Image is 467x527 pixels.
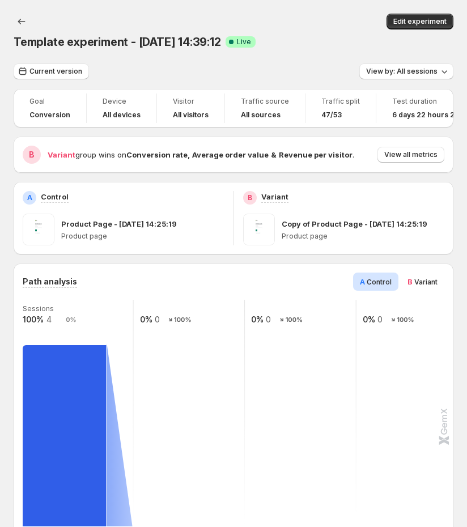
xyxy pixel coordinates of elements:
[103,97,141,106] span: Device
[23,276,77,287] h3: Path analysis
[397,316,414,324] text: 100%
[103,110,141,120] h4: All devices
[41,191,69,202] p: Control
[155,314,160,324] text: 0
[360,277,365,286] span: A
[271,150,277,159] strong: &
[286,316,303,324] text: 100%
[241,97,289,106] span: Traffic source
[140,314,152,324] text: 0%
[14,63,89,79] button: Current version
[173,97,209,106] span: Visitor
[174,316,191,324] text: 100%
[248,193,252,202] h2: B
[266,314,271,324] text: 0
[173,110,209,120] h4: All visitors
[66,316,76,324] text: 0%
[251,314,264,324] text: 0%
[61,218,177,229] p: Product Page - [DATE] 14:25:19
[321,110,342,120] span: 47/53
[377,314,383,324] text: 0
[29,67,82,76] span: Current version
[29,110,70,120] span: Conversion
[23,314,44,324] text: 100%
[29,97,70,106] span: Goal
[241,96,289,121] a: Traffic sourceAll sources
[188,150,190,159] strong: ,
[173,96,209,121] a: VisitorAll visitors
[126,150,188,159] strong: Conversion rate
[243,214,275,245] img: Copy of Product Page - Sep 16, 14:25:19
[61,232,224,241] p: Product page
[321,97,360,106] span: Traffic split
[407,277,413,286] span: B
[27,193,32,202] h2: A
[321,96,360,121] a: Traffic split47/53
[393,17,447,26] span: Edit experiment
[46,314,52,324] text: 4
[103,96,141,121] a: DeviceAll devices
[387,14,453,29] button: Edit experiment
[241,110,281,120] h4: All sources
[279,150,353,159] strong: Revenue per visitor
[377,147,444,163] button: View all metrics
[366,67,438,76] span: View by: All sessions
[363,314,375,324] text: 0%
[367,278,392,286] span: Control
[384,150,438,159] span: View all metrics
[414,278,438,286] span: Variant
[261,191,288,202] p: Variant
[29,96,70,121] a: GoalConversion
[14,14,29,29] button: Back
[282,218,427,229] p: Copy of Product Page - [DATE] 14:25:19
[48,150,354,159] span: group wins on .
[282,232,445,241] p: Product page
[48,150,75,159] span: Variant
[14,35,221,49] span: Template experiment - [DATE] 14:39:12
[359,63,453,79] button: View by: All sessions
[23,214,54,245] img: Product Page - Sep 16, 14:25:19
[192,150,269,159] strong: Average order value
[23,304,54,313] text: Sessions
[237,37,251,46] span: Live
[29,149,35,160] h2: B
